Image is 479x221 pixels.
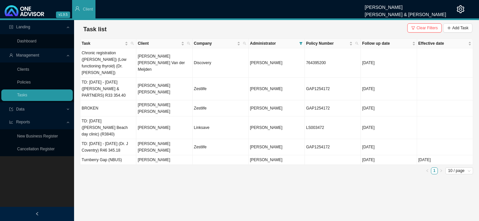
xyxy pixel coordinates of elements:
[56,12,70,18] span: v1.9.5
[416,25,438,31] span: Clear Filters
[129,39,135,48] span: search
[355,42,359,45] span: search
[431,167,438,174] li: 1
[250,125,282,130] span: [PERSON_NAME]
[250,158,282,162] span: [PERSON_NAME]
[193,100,249,116] td: Zestlife
[136,48,192,78] td: [PERSON_NAME] [PERSON_NAME] Van der Meijden
[5,5,44,16] img: 2df55531c6924b55f21c4cf5d4484680-logo-light.svg
[445,167,473,174] div: Page Size
[80,100,136,116] td: BROKEN
[193,48,249,78] td: Discovery
[361,78,417,100] td: [DATE]
[305,116,361,139] td: LS003472
[361,39,417,48] th: Follow up date
[9,53,13,57] span: user
[305,78,361,100] td: GAP1254172
[361,116,417,139] td: [DATE]
[17,80,31,85] a: Policies
[75,6,80,11] span: user
[361,139,417,155] td: [DATE]
[17,93,27,97] a: Tasks
[193,116,249,139] td: Linksave
[298,39,304,48] span: filter
[138,40,179,47] span: Client
[361,100,417,116] td: [DATE]
[457,5,465,13] span: setting
[35,212,39,216] span: left
[447,26,451,30] span: plus
[80,116,136,139] td: TD: [DATE] ([PERSON_NAME] Beach day clinic) (R3840)
[80,155,136,165] td: Turnberry Gap (NBUS)
[136,155,192,165] td: [PERSON_NAME]
[424,167,431,174] button: left
[17,134,58,138] a: New Business Register
[305,100,361,116] td: GAP1254172
[411,26,415,30] span: filter
[83,26,107,33] span: Task list
[417,39,473,48] th: Effective date
[194,40,236,47] span: Company
[17,147,55,151] a: Cancellation Register
[243,42,246,45] span: search
[17,67,29,72] a: Clients
[305,39,361,48] th: Policy Number
[242,39,248,48] span: search
[431,168,438,174] a: 1
[407,23,442,33] button: Clear Filters
[136,39,192,48] th: Client
[448,168,470,174] span: 10 / page
[250,40,296,47] span: Administrator
[9,120,13,124] span: line-chart
[438,167,445,174] li: Next Page
[9,25,13,29] span: profile
[439,169,443,172] span: right
[306,40,348,47] span: Policy Number
[443,23,472,33] button: Add Task
[80,78,136,100] td: TD: [DATE] - [DATE] ([PERSON_NAME] & PARTNERS) R33 354.40
[80,39,136,48] th: Task
[136,116,192,139] td: [PERSON_NAME]
[361,155,417,165] td: [DATE]
[365,2,446,9] div: [PERSON_NAME]
[361,48,417,78] td: [DATE]
[250,106,282,110] span: [PERSON_NAME]
[83,7,93,12] span: Client
[424,167,431,174] li: Previous Page
[131,42,134,45] span: search
[438,167,445,174] button: right
[82,40,123,47] span: Task
[418,40,467,47] span: Effective date
[193,139,249,155] td: Zestlife
[426,169,429,172] span: left
[305,48,361,78] td: 764395200
[354,39,360,48] span: search
[16,53,39,58] span: Management
[305,139,361,155] td: GAP1254172
[16,120,30,124] span: Reports
[16,107,24,111] span: Data
[187,42,190,45] span: search
[417,155,473,165] td: [DATE]
[17,39,37,43] a: Dashboard
[365,9,446,16] div: [PERSON_NAME] & [PERSON_NAME]
[452,25,468,31] span: Add Task
[136,78,192,100] td: [PERSON_NAME] [PERSON_NAME]
[80,48,136,78] td: Chronic registration ([PERSON_NAME]) (Low functioning thyroid) (Dr. [PERSON_NAME])
[136,100,192,116] td: [PERSON_NAME] [PERSON_NAME]
[9,107,13,111] span: import
[193,78,249,100] td: Zestlife
[80,139,136,155] td: TD: [DATE] - [DATE] (Dr. J Coventry) R46 345.18
[250,86,282,91] span: [PERSON_NAME]
[250,61,282,65] span: [PERSON_NAME]
[299,42,303,45] span: filter
[186,39,192,48] span: search
[16,25,30,29] span: Landing
[250,145,282,149] span: [PERSON_NAME]
[193,39,249,48] th: Company
[362,40,411,47] span: Follow up date
[136,139,192,155] td: [PERSON_NAME] [PERSON_NAME]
